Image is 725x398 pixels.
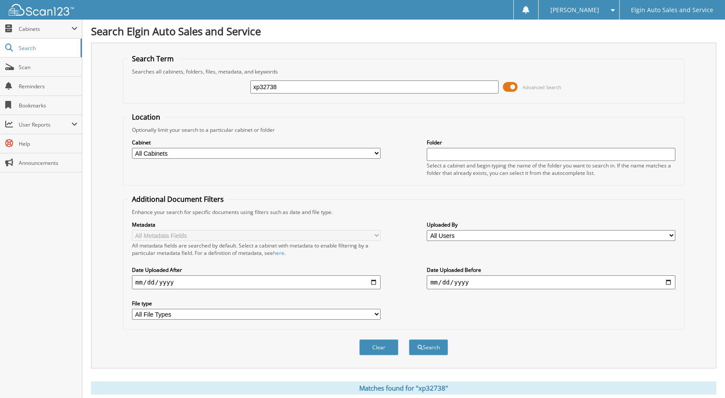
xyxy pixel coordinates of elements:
[128,54,178,64] legend: Search Term
[91,381,716,395] div: Matches found for "xp32738"
[523,84,561,90] span: Advanced Search
[132,300,381,307] label: File type
[409,339,448,355] button: Search
[132,266,381,274] label: Date Uploaded After
[273,249,284,257] a: here
[427,162,675,177] div: Select a cabinet and begin typing the name of the folder you want to search in. If the name match...
[19,83,78,90] span: Reminders
[128,68,680,75] div: Searches all cabinets, folders, files, metadata, and keywords
[132,139,381,146] label: Cabinet
[19,121,71,128] span: User Reports
[128,208,680,216] div: Enhance your search for specific documents using filters such as date and file type.
[128,194,228,204] legend: Additional Document Filters
[9,4,74,16] img: scan123-logo-white.svg
[19,44,76,52] span: Search
[427,266,675,274] label: Date Uploaded Before
[427,221,675,228] label: Uploaded By
[631,7,713,13] span: Elgin Auto Sales and Service
[550,7,599,13] span: [PERSON_NAME]
[132,221,381,228] label: Metadata
[19,64,78,71] span: Scan
[128,112,165,122] legend: Location
[19,25,71,33] span: Cabinets
[427,139,675,146] label: Folder
[19,140,78,147] span: Help
[91,24,716,38] h1: Search Elgin Auto Sales and Service
[19,102,78,109] span: Bookmarks
[132,242,381,257] div: All metadata fields are searched by default. Select a cabinet with metadata to enable filtering b...
[427,275,675,289] input: end
[359,339,398,355] button: Clear
[132,275,381,289] input: start
[19,159,78,167] span: Announcements
[128,126,680,134] div: Optionally limit your search to a particular cabinet or folder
